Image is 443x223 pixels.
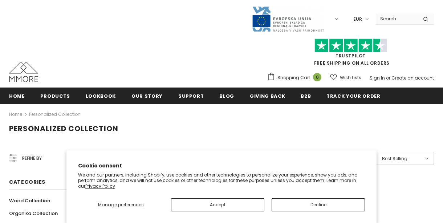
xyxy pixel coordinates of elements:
[219,88,234,104] a: Blog
[272,198,365,211] button: Decline
[301,88,311,104] a: B2B
[40,88,70,104] a: Products
[9,123,118,134] span: Personalized Collection
[252,16,324,22] a: Javni Razpis
[314,38,387,53] img: Trust Pilot Stars
[301,93,311,100] span: B2B
[9,93,25,100] span: Home
[336,53,366,59] a: Trustpilot
[370,75,385,81] a: Sign In
[376,13,418,24] input: Search Site
[9,197,50,204] span: Wood Collection
[326,93,380,100] span: Track your order
[330,71,361,84] a: Wish Lists
[9,88,25,104] a: Home
[178,88,204,104] a: support
[9,110,22,119] a: Home
[9,178,45,186] span: Categories
[98,202,144,208] span: Manage preferences
[29,111,81,117] a: Personalized Collection
[250,88,285,104] a: Giving back
[78,162,365,170] h2: Cookie consent
[313,73,321,81] span: 0
[267,72,325,83] a: Shopping Cart 0
[86,88,116,104] a: Lookbook
[40,93,70,100] span: Products
[131,88,163,104] a: Our Story
[86,93,116,100] span: Lookbook
[252,6,324,32] img: Javni Razpis
[178,93,204,100] span: support
[171,198,264,211] button: Accept
[78,172,365,189] p: We and our partners, including Shopify, use cookies and other technologies to personalize your ex...
[85,183,115,189] a: Privacy Policy
[326,88,380,104] a: Track your order
[267,42,434,66] span: FREE SHIPPING ON ALL ORDERS
[391,75,434,81] a: Create an account
[382,155,407,162] span: Best Selling
[9,194,50,207] a: Wood Collection
[78,198,164,211] button: Manage preferences
[22,154,42,162] span: Refine by
[9,62,38,82] img: MMORE Cases
[9,207,58,220] a: Organika Collection
[9,210,58,217] span: Organika Collection
[386,75,390,81] span: or
[219,93,234,100] span: Blog
[250,93,285,100] span: Giving back
[353,16,362,23] span: EUR
[277,74,310,81] span: Shopping Cart
[131,93,163,100] span: Our Story
[340,74,361,81] span: Wish Lists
